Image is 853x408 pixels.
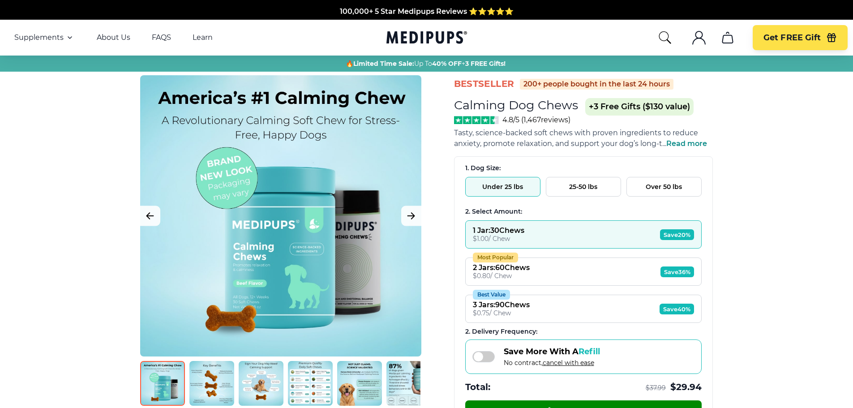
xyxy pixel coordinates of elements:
[337,361,382,406] img: Calming Dog Chews | Natural Dog Supplements
[763,33,821,43] span: Get FREE Gift
[753,25,848,50] button: Get FREE Gift
[504,347,600,356] span: Save More With A
[239,361,283,406] img: Calming Dog Chews | Natural Dog Supplements
[579,347,600,356] span: Refill
[658,30,672,45] button: search
[473,272,530,280] div: $ 0.80 / Chew
[193,33,213,42] a: Learn
[97,33,130,42] a: About Us
[465,220,702,249] button: 1 Jar:30Chews$1.00/ ChewSave20%
[454,98,578,112] h1: Calming Dog Chews
[660,229,694,240] span: Save 20%
[473,301,530,309] div: 3 Jars : 90 Chews
[660,266,694,277] span: Save 36%
[465,207,702,216] div: 2. Select Amount:
[660,304,694,314] span: Save 40%
[662,139,707,148] span: ...
[666,139,707,148] span: Read more
[140,361,185,406] img: Calming Dog Chews | Natural Dog Supplements
[626,177,702,197] button: Over 50 lbs
[465,295,702,323] button: Best Value3 Jars:90Chews$0.75/ ChewSave40%
[465,258,702,286] button: Most Popular2 Jars:60Chews$0.80/ ChewSave36%
[520,79,673,90] div: 200+ people bought in the last 24 hours
[386,29,467,47] a: Medipups
[465,381,490,393] span: Total:
[14,32,75,43] button: Supplements
[502,116,570,124] span: 4.8/5 ( 1,467 reviews)
[473,309,530,317] div: $ 0.75 / Chew
[646,384,666,392] span: $ 37.99
[454,78,514,90] span: BestSeller
[140,206,160,226] button: Previous Image
[688,27,710,48] button: account
[14,33,64,42] span: Supplements
[152,33,171,42] a: FAQS
[401,206,421,226] button: Next Image
[543,359,594,367] span: cancel with ease
[346,59,506,68] span: 🔥 Up To +
[546,177,621,197] button: 25-50 lbs
[386,361,431,406] img: Calming Dog Chews | Natural Dog Supplements
[454,116,499,124] img: Stars - 4.8
[585,98,694,116] span: +3 Free Gifts ($130 value)
[465,164,702,172] div: 1. Dog Size:
[465,327,537,335] span: 2 . Delivery Frequency:
[670,381,702,393] span: $ 29.94
[473,226,524,235] div: 1 Jar : 30 Chews
[288,361,333,406] img: Calming Dog Chews | Natural Dog Supplements
[717,27,738,48] button: cart
[473,253,518,262] div: Most Popular
[465,177,540,197] button: Under 25 lbs
[454,129,698,137] span: Tasty, science-backed soft chews with proven ingredients to reduce
[189,361,234,406] img: Calming Dog Chews | Natural Dog Supplements
[473,263,530,272] div: 2 Jars : 60 Chews
[504,359,600,367] span: No contract,
[473,290,510,300] div: Best Value
[454,139,662,148] span: anxiety, promote relaxation, and support your dog’s long-t
[473,235,524,243] div: $ 1.00 / Chew
[340,0,514,9] span: 100,000+ 5 Star Medipups Reviews ⭐️⭐️⭐️⭐️⭐️
[278,11,575,20] span: Made In The [GEOGRAPHIC_DATA] from domestic & globally sourced ingredients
